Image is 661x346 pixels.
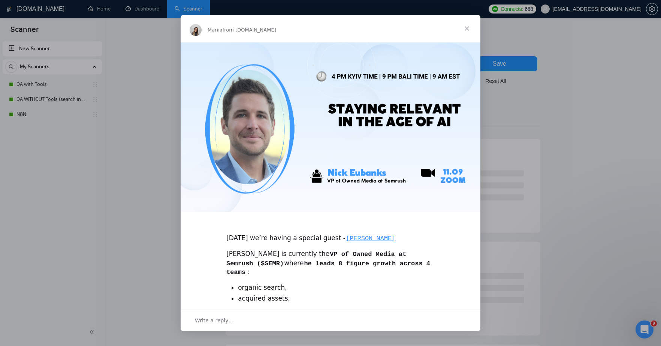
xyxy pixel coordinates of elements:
code: he leads 8 figure growth across 4 teams [226,260,430,277]
code: : [246,268,250,276]
div: [PERSON_NAME] is currently the where [226,250,435,277]
a: [PERSON_NAME] [345,234,396,242]
code: [PERSON_NAME] [345,235,396,242]
code: VP of Owned Media at Semrush ($SEMR) [226,250,406,268]
div: [DATE] we’re having a special guest - [226,225,435,243]
span: from [DOMAIN_NAME] [223,27,276,33]
span: Close [453,15,480,42]
li: acquired assets, [238,294,435,303]
li: organic search, [238,283,435,292]
span: Mariia [208,27,223,33]
div: Open conversation and reply [181,310,480,331]
img: Profile image for Mariia [190,24,202,36]
span: Write a reply… [195,316,234,325]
